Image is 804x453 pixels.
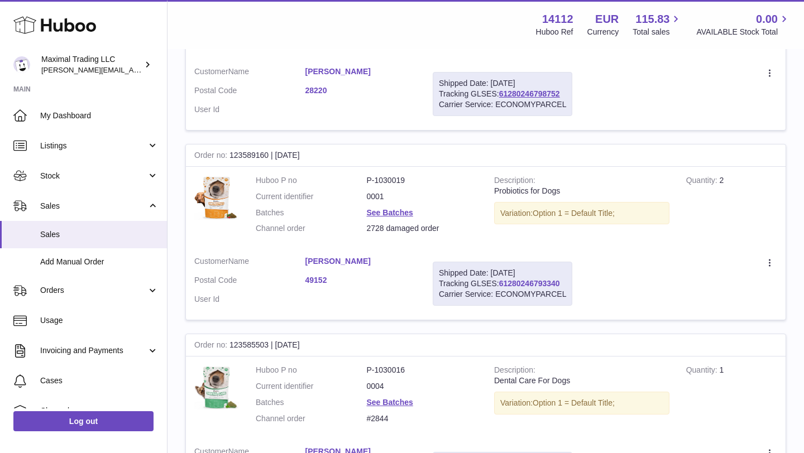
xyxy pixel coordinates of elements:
a: Log out [13,411,154,431]
dt: Current identifier [256,381,367,392]
strong: Order no [194,151,229,162]
strong: Description [494,176,535,187]
span: Cases [40,375,159,386]
img: logo_orange.svg [18,18,27,27]
span: Sales [40,201,147,211]
dt: Postal Code [194,85,305,99]
div: Probiotics for Dogs [494,186,669,196]
a: 0.00 AVAILABLE Stock Total [696,12,791,37]
a: 115.83 Total sales [633,12,682,37]
div: Shipped Date: [DATE] [439,78,566,89]
div: Tracking GLSES: [433,262,572,306]
strong: EUR [595,12,619,27]
span: [PERSON_NAME][EMAIL_ADDRESS][DOMAIN_NAME] [41,65,224,74]
a: 61280246793340 [499,279,560,288]
span: Customer [194,257,228,266]
span: Add Manual Order [40,257,159,267]
a: [PERSON_NAME] [305,66,417,77]
dt: Channel order [256,413,367,424]
dd: #2844 [367,413,478,424]
span: 115.83 [635,12,669,27]
dd: P-1030016 [367,365,478,375]
a: 49152 [305,275,417,286]
div: Currency [587,27,619,37]
div: Carrier Service: ECONOMYPARCEL [439,289,566,300]
div: Shipped Date: [DATE] [439,268,566,278]
dt: Batches [256,208,367,218]
dt: User Id [194,104,305,115]
div: 123585503 | [DATE] [186,334,786,356]
strong: Description [494,365,535,377]
dt: Batches [256,397,367,408]
strong: Order no [194,340,229,352]
dt: User Id [194,294,305,305]
dd: P-1030019 [367,175,478,186]
a: See Batches [367,398,413,407]
span: My Dashboard [40,110,159,121]
strong: Quantity [686,365,720,377]
img: scott@scottkanacher.com [13,56,30,73]
dt: Name [194,66,305,80]
span: Listings [40,141,147,151]
img: tab_domain_overview_orange.svg [30,65,39,74]
span: Usage [40,315,159,326]
td: 1 [678,356,786,438]
span: Channels [40,406,159,416]
div: 123589160 | [DATE] [186,144,786,167]
span: Invoicing and Payments [40,345,147,356]
dt: Current identifier [256,191,367,202]
strong: 14112 [542,12,573,27]
dt: Huboo P no [256,175,367,186]
span: Option 1 = Default Title; [533,209,615,218]
div: Domain: [DOMAIN_NAME] [29,29,123,38]
div: Variation: [494,392,669,415]
div: Domain Overview [42,66,100,73]
img: DentalCareInfographicsDesign-01.jpg [194,365,239,409]
span: AVAILABLE Stock Total [696,27,791,37]
div: Keywords by Traffic [123,66,188,73]
div: Carrier Service: ECONOMYPARCEL [439,99,566,110]
img: ProbioticsInfographicsDesign-01.jpg [194,175,239,220]
span: Customer [194,67,228,76]
dd: 2728 damaged order [367,223,478,234]
dt: Channel order [256,223,367,234]
img: website_grey.svg [18,29,27,38]
a: [PERSON_NAME] [305,256,417,267]
span: Sales [40,229,159,240]
span: 0.00 [756,12,778,27]
dt: Name [194,256,305,269]
dd: 0004 [367,381,478,392]
div: Tracking GLSES: [433,72,572,116]
dt: Postal Code [194,275,305,288]
span: Option 1 = Default Title; [533,398,615,407]
div: v 4.0.25 [31,18,55,27]
dt: Huboo P no [256,365,367,375]
a: See Batches [367,208,413,217]
a: 61280246798752 [499,89,560,98]
dd: 0001 [367,191,478,202]
span: Stock [40,171,147,181]
strong: Quantity [686,176,720,187]
div: Variation: [494,202,669,225]
div: Dental Care For Dogs [494,375,669,386]
div: Maximal Trading LLC [41,54,142,75]
span: Total sales [633,27,682,37]
td: 2 [678,167,786,248]
a: 28220 [305,85,417,96]
div: Huboo Ref [536,27,573,37]
img: tab_keywords_by_traffic_grey.svg [111,65,120,74]
span: Orders [40,285,147,296]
